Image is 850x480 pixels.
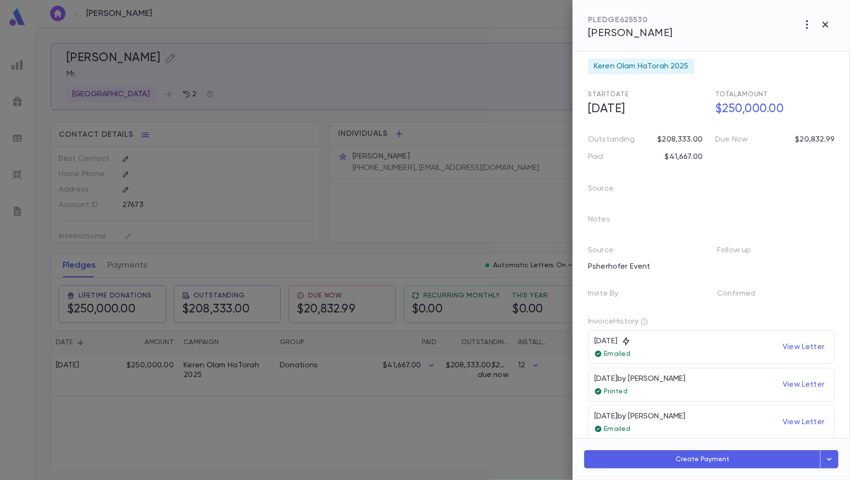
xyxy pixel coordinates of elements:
[588,91,629,98] span: Start Date
[588,317,835,330] p: Invoice History
[588,15,673,25] div: PLEDGE 625530
[715,91,768,98] span: Total Amount
[594,337,631,350] div: [DATE]
[588,152,603,162] p: Paid
[582,259,706,274] div: Psherhofer Event
[588,59,694,74] div: Keren Olam HaTorah 2025
[779,376,828,393] p: View Letter
[665,152,703,162] p: $41,667.00
[641,318,648,325] div: Showing last 3 invoices
[584,450,821,468] button: Create Payment
[594,412,686,425] div: [DATE] by [PERSON_NAME]
[795,135,835,144] p: $20,832.99
[582,99,707,119] h5: [DATE]
[594,374,686,388] div: [DATE] by [PERSON_NAME]
[779,414,828,431] p: View Letter
[588,286,634,305] p: Invite By
[779,338,828,356] p: View Letter
[594,62,689,71] span: Keren Olam HaTorah 2025
[588,212,626,231] p: Notes
[717,243,766,262] p: Follow up
[657,135,703,144] p: $208,333.00
[717,286,771,305] p: Confirmed
[715,135,747,144] p: Due Now
[594,350,631,358] p: Emailed
[588,135,635,144] p: Outstanding
[594,425,686,433] p: Emailed
[588,246,614,259] p: Source
[588,181,629,200] p: Source
[588,28,673,39] span: [PERSON_NAME]
[709,99,835,119] h5: $250,000.00
[594,388,686,395] p: Printed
